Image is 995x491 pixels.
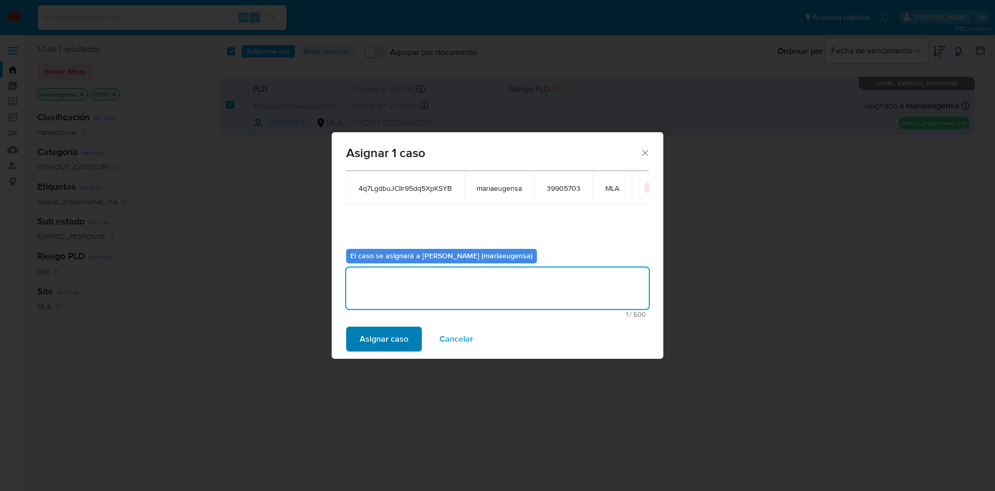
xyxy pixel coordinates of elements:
[346,147,640,159] span: Asignar 1 caso
[349,311,646,318] span: Máximo 500 caracteres
[605,184,619,193] span: MLA
[426,327,487,352] button: Cancelar
[359,184,452,193] span: 4q7LgdbuJCIlr95dq5XpKSYB
[640,148,649,157] button: Cerrar ventana
[644,181,657,194] button: icon-button
[360,328,408,350] span: Asignar caso
[350,250,533,261] b: El caso se asignará a [PERSON_NAME] (mariaeugensa)
[477,184,522,193] span: mariaeugensa
[332,132,663,359] div: assign-modal
[547,184,580,193] span: 39905703
[439,328,473,350] span: Cancelar
[346,327,422,352] button: Asignar caso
